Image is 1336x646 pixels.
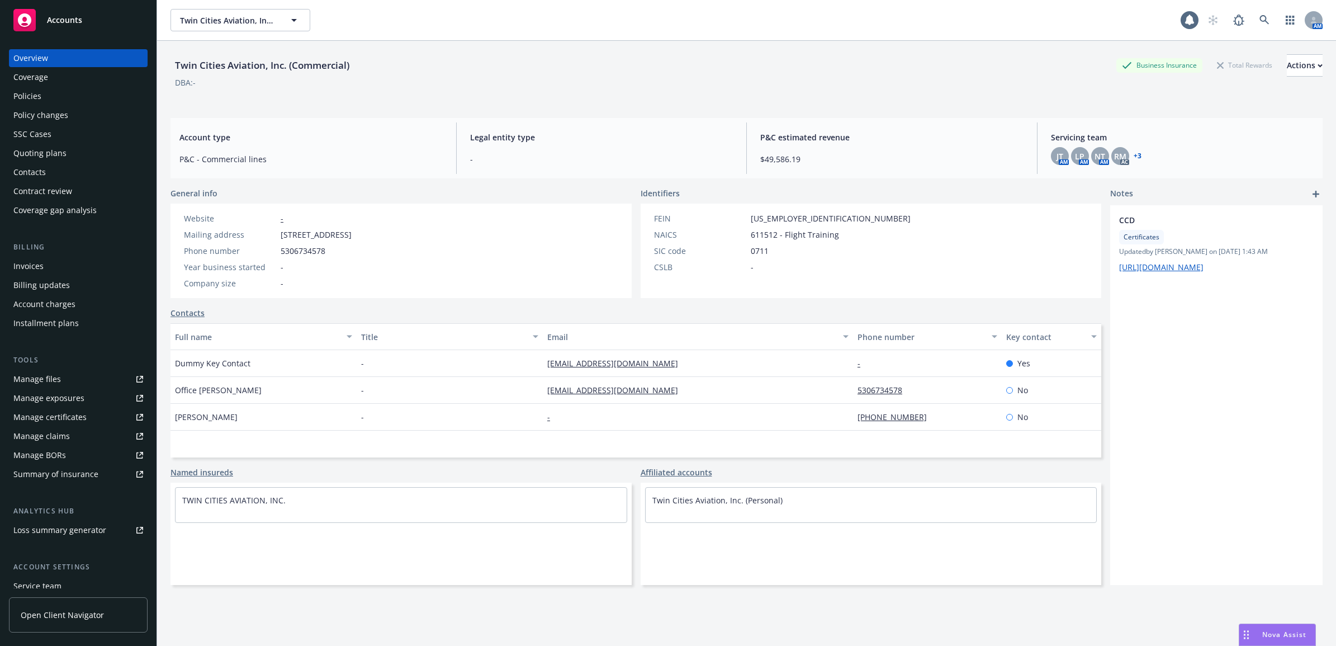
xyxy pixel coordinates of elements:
[184,245,276,257] div: Phone number
[175,384,262,396] span: Office [PERSON_NAME]
[1211,58,1278,72] div: Total Rewards
[547,358,687,369] a: [EMAIL_ADDRESS][DOMAIN_NAME]
[180,15,277,26] span: Twin Cities Aviation, Inc. (Commercial)
[9,182,148,200] a: Contract review
[13,87,41,105] div: Policies
[170,307,205,319] a: Contacts
[170,187,217,199] span: General info
[1124,232,1159,242] span: Certificates
[751,245,769,257] span: 0711
[13,182,72,200] div: Contract review
[470,153,733,165] span: -
[9,465,148,483] a: Summary of insurance
[9,87,148,105] a: Policies
[9,163,148,181] a: Contacts
[1239,624,1316,646] button: Nova Assist
[1287,54,1323,77] button: Actions
[184,277,276,289] div: Company size
[654,229,746,241] div: NAICS
[1119,262,1204,272] a: [URL][DOMAIN_NAME]
[751,213,911,224] span: [US_EMPLOYER_IDENTIFICATION_NUMBER]
[9,125,148,143] a: SSC Cases
[1228,9,1250,31] a: Report a Bug
[9,314,148,332] a: Installment plans
[179,131,443,143] span: Account type
[184,229,276,241] div: Mailing address
[857,358,869,369] a: -
[179,153,443,165] span: P&C - Commercial lines
[13,389,84,407] div: Manage exposures
[760,153,1024,165] span: $49,586.19
[184,213,276,224] div: Website
[1051,131,1314,143] span: Servicing team
[170,323,357,350] button: Full name
[1017,411,1028,423] span: No
[9,242,148,253] div: Billing
[9,49,148,67] a: Overview
[47,16,82,25] span: Accounts
[281,245,325,257] span: 5306734578
[1114,150,1126,162] span: RM
[13,163,46,181] div: Contacts
[1287,55,1323,76] div: Actions
[9,355,148,366] div: Tools
[170,466,233,478] a: Named insureds
[281,277,283,289] span: -
[281,213,283,224] a: -
[13,314,79,332] div: Installment plans
[543,323,853,350] button: Email
[361,331,526,343] div: Title
[13,577,61,595] div: Service team
[1095,150,1105,162] span: NT
[857,412,936,422] a: [PHONE_NUMBER]
[9,506,148,517] div: Analytics hub
[9,144,148,162] a: Quoting plans
[361,411,364,423] span: -
[1110,205,1323,282] div: CCDCertificatesUpdatedby [PERSON_NAME] on [DATE] 1:43 AM[URL][DOMAIN_NAME]
[1202,9,1224,31] a: Start snowing
[13,295,75,313] div: Account charges
[13,370,61,388] div: Manage files
[13,427,70,445] div: Manage claims
[751,261,754,273] span: -
[9,106,148,124] a: Policy changes
[175,357,250,369] span: Dummy Key Contact
[170,58,354,73] div: Twin Cities Aviation, Inc. (Commercial)
[9,577,148,595] a: Service team
[1017,384,1028,396] span: No
[13,125,51,143] div: SSC Cases
[9,276,148,294] a: Billing updates
[1134,153,1141,159] a: +3
[1309,187,1323,201] a: add
[175,331,340,343] div: Full name
[281,261,283,273] span: -
[13,521,106,539] div: Loss summary generator
[9,257,148,275] a: Invoices
[654,261,746,273] div: CSLB
[9,201,148,219] a: Coverage gap analysis
[857,385,911,395] a: 5306734578
[13,408,87,426] div: Manage certificates
[853,323,1002,350] button: Phone number
[470,131,733,143] span: Legal entity type
[652,495,783,506] a: Twin Cities Aviation, Inc. (Personal)
[9,4,148,36] a: Accounts
[281,229,352,241] span: [STREET_ADDRESS]
[357,323,543,350] button: Title
[13,257,44,275] div: Invoices
[654,245,746,257] div: SIC code
[641,187,680,199] span: Identifiers
[13,49,48,67] div: Overview
[1253,9,1276,31] a: Search
[9,68,148,86] a: Coverage
[170,9,310,31] button: Twin Cities Aviation, Inc. (Commercial)
[1017,357,1030,369] span: Yes
[9,389,148,407] span: Manage exposures
[175,411,238,423] span: [PERSON_NAME]
[654,213,746,224] div: FEIN
[760,131,1024,143] span: P&C estimated revenue
[9,446,148,464] a: Manage BORs
[1006,331,1084,343] div: Key contact
[1110,187,1133,201] span: Notes
[13,446,66,464] div: Manage BORs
